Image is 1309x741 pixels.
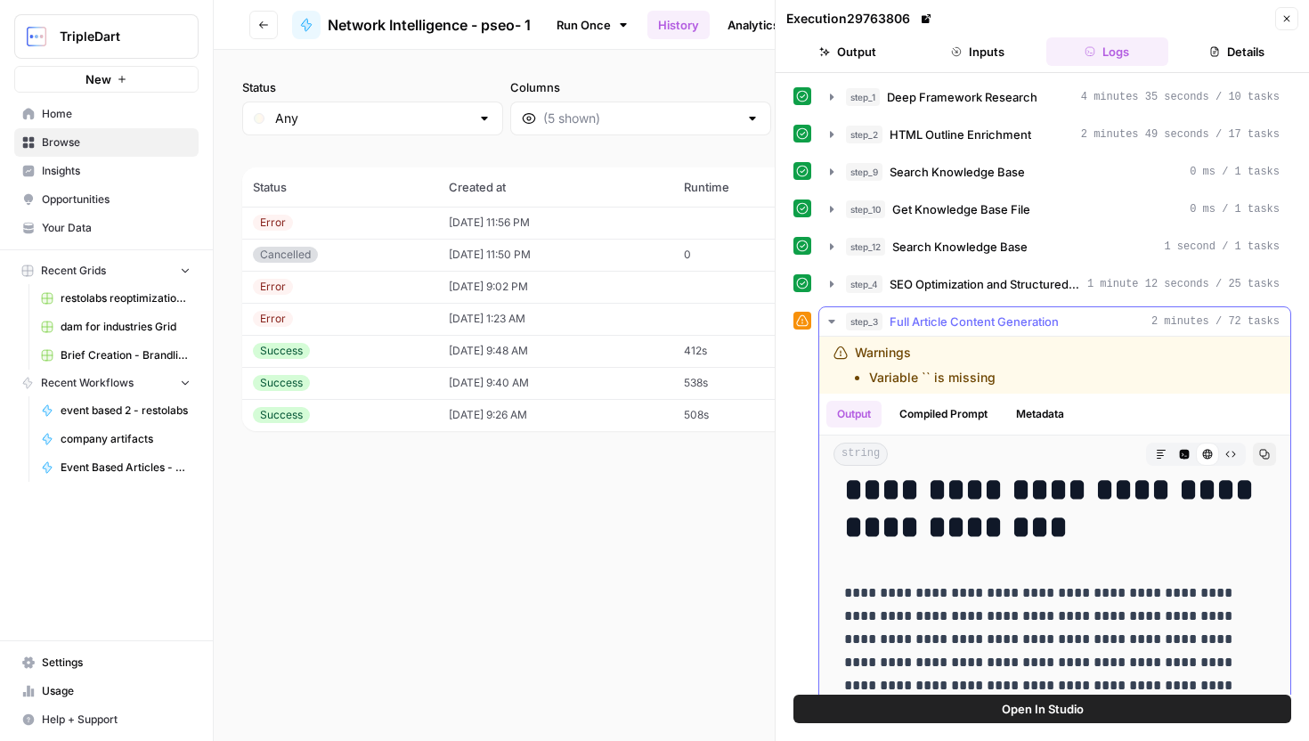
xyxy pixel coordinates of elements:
span: Deep Framework Research [887,88,1037,106]
div: Success [253,375,310,391]
a: event based 2 - restolabs [33,396,199,425]
span: Help + Support [42,712,191,728]
button: 0 ms / 1 tasks [819,158,1290,186]
button: Recent Grids [14,257,199,284]
span: Network Intelligence - pseo- 1 [328,14,531,36]
button: Logs [1046,37,1169,66]
span: Home [42,106,191,122]
button: Help + Support [14,705,199,734]
span: Open In Studio [1002,700,1084,718]
img: TripleDart Logo [20,20,53,53]
td: [DATE] 9:02 PM [438,271,673,303]
div: Execution 29763806 [786,10,935,28]
button: 1 minute 12 seconds / 25 tasks [819,270,1290,298]
span: 2 minutes 49 seconds / 17 tasks [1081,126,1280,142]
a: Usage [14,677,199,705]
span: 2 minutes / 72 tasks [1151,313,1280,330]
a: Brief Creation - Brandlife Grid [33,341,199,370]
button: Recent Workflows [14,370,199,396]
div: Error [253,279,293,295]
span: event based 2 - restolabs [61,403,191,419]
td: 508s [673,399,825,431]
a: Your Data [14,214,199,242]
span: Opportunities [42,191,191,208]
span: restolabs reoptimizations aug [61,290,191,306]
button: Compiled Prompt [889,401,998,427]
span: step_1 [846,88,880,106]
span: string [833,443,888,466]
div: Warnings [855,344,996,387]
a: restolabs reoptimizations aug [33,284,199,313]
span: step_4 [846,275,882,293]
button: 0 ms / 1 tasks [819,195,1290,224]
span: (7 records) [242,135,1281,167]
span: Usage [42,683,191,699]
button: Workspace: TripleDart [14,14,199,59]
button: 1 second / 1 tasks [819,232,1290,261]
span: Settings [42,655,191,671]
a: History [647,11,710,39]
a: Opportunities [14,185,199,214]
span: Get Knowledge Base File [892,200,1030,218]
a: dam for industries Grid [33,313,199,341]
label: Columns [510,78,771,96]
div: Cancelled [253,247,318,263]
a: Insights [14,157,199,185]
span: Search Knowledge Base [890,163,1025,181]
button: 2 minutes / 72 tasks [819,307,1290,336]
a: Analytics [717,11,790,39]
button: Open In Studio [793,695,1291,723]
span: Search Knowledge Base [892,238,1028,256]
span: New [85,70,111,88]
li: Variable `` is missing [869,369,996,387]
span: step_12 [846,238,885,256]
a: Network Intelligence - pseo- 1 [292,11,531,39]
td: [DATE] 9:40 AM [438,367,673,399]
a: Run Once [545,10,640,40]
input: Any [275,110,470,127]
th: Status [242,167,438,207]
span: 0 ms / 1 tasks [1190,164,1280,180]
a: Browse [14,128,199,157]
td: 0 [673,239,825,271]
th: Created at [438,167,673,207]
span: 4 minutes 35 seconds / 10 tasks [1081,89,1280,105]
span: Your Data [42,220,191,236]
button: 2 minutes 49 seconds / 17 tasks [819,120,1290,149]
span: Browse [42,134,191,151]
th: Runtime [673,167,825,207]
span: company artifacts [61,431,191,447]
span: step_10 [846,200,885,218]
div: Success [253,407,310,423]
button: Output [786,37,909,66]
a: company artifacts [33,425,199,453]
td: [DATE] 1:23 AM [438,303,673,335]
span: Event Based Articles - Restolabs [61,460,191,476]
span: 1 second / 1 tasks [1164,239,1280,255]
span: Recent Grids [41,263,106,279]
td: [DATE] 11:50 PM [438,239,673,271]
div: Error [253,215,293,231]
span: Brief Creation - Brandlife Grid [61,347,191,363]
span: 0 ms / 1 tasks [1190,201,1280,217]
span: Insights [42,163,191,179]
a: Home [14,100,199,128]
div: Error [253,311,293,327]
span: step_2 [846,126,882,143]
td: 538s [673,367,825,399]
a: Settings [14,648,199,677]
td: 412s [673,335,825,367]
button: Metadata [1005,401,1075,427]
span: step_9 [846,163,882,181]
button: Details [1175,37,1298,66]
button: New [14,66,199,93]
button: Output [826,401,882,427]
button: 4 minutes 35 seconds / 10 tasks [819,83,1290,111]
label: Status [242,78,503,96]
button: Inputs [916,37,1039,66]
div: Success [253,343,310,359]
input: (5 shown) [543,110,738,127]
span: 1 minute 12 seconds / 25 tasks [1087,276,1280,292]
td: [DATE] 11:56 PM [438,207,673,239]
span: HTML Outline Enrichment [890,126,1031,143]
